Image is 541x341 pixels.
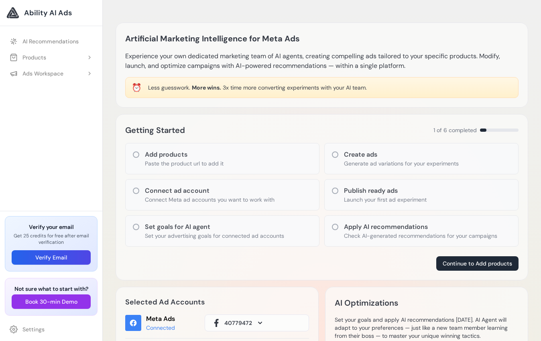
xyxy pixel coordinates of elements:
[145,159,224,167] p: Paste the product url to add it
[145,232,284,240] p: Set your advertising goals for connected ad accounts
[12,233,91,245] p: Get 25 credits for free after email verification
[146,314,175,324] div: Meta Ads
[10,53,46,61] div: Products
[5,66,98,81] button: Ads Workspace
[145,186,275,196] h3: Connect ad account
[12,223,91,231] h3: Verify your email
[344,196,427,204] p: Launch your first ad experiment
[224,319,252,327] span: 40779472
[344,232,497,240] p: Check AI-generated recommendations for your campaigns
[433,126,477,134] span: 1 of 6 completed
[335,316,519,340] p: Set your goals and apply AI recommendations [DATE]. AI Agent will adapt to your preferences — jus...
[12,250,91,265] button: Verify Email
[125,32,300,45] h1: Artificial Marketing Intelligence for Meta Ads
[12,285,91,293] h3: Not sure what to start with?
[125,124,185,137] h2: Getting Started
[344,150,459,159] h3: Create ads
[344,222,497,232] h3: Apply AI recommendations
[146,324,175,332] div: Connected
[148,84,190,91] span: Less guesswork.
[132,82,142,93] div: ⏰
[145,222,284,232] h3: Set goals for AI agent
[145,150,224,159] h3: Add products
[5,322,98,337] a: Settings
[24,7,72,18] span: Ability AI Ads
[436,256,519,271] button: Continue to Add products
[145,196,275,204] p: Connect Meta ad accounts you want to work with
[6,6,96,19] a: Ability AI Ads
[344,186,427,196] h3: Publish ready ads
[205,314,309,331] button: 40779472
[5,50,98,65] button: Products
[12,294,91,309] button: Book 30-min Demo
[192,84,221,91] span: More wins.
[223,84,367,91] span: 3x time more converting experiments with your AI team.
[5,34,98,49] a: AI Recommendations
[125,51,519,71] p: Experience your own dedicated marketing team of AI agents, creating compelling ads tailored to yo...
[335,296,398,309] h2: AI Optimizations
[10,69,63,78] div: Ads Workspace
[344,159,459,167] p: Generate ad variations for your experiments
[125,296,309,308] h2: Selected Ad Accounts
